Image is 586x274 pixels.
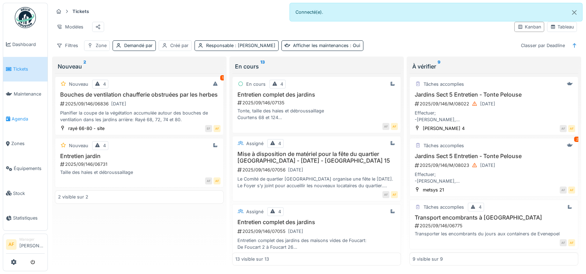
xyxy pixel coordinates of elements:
div: Nouveau [69,142,88,149]
div: 2025/09/146/07135 [237,99,398,106]
div: 2025/09/146/06775 [414,222,575,229]
li: [PERSON_NAME] [19,237,45,252]
div: [DATE] [480,162,495,169]
div: 2025/09/146/07056 [237,165,398,174]
div: 2025/09/146/M/08023 [414,161,575,170]
div: AF [560,125,567,132]
div: Manager [19,237,45,242]
div: AF [568,187,575,194]
div: En cours [235,62,398,71]
div: 4 [278,140,281,147]
div: Tableau [550,24,574,30]
div: Assigné [246,208,263,215]
div: Créé par [170,42,189,49]
div: AF [560,239,567,246]
a: Agenda [3,106,47,131]
span: Zones [11,140,45,147]
a: Stock [3,181,47,206]
a: Dashboard [3,32,47,57]
div: AF [214,125,221,132]
div: À vérifier [412,62,575,71]
h3: Entretien complet des jardins [235,219,398,226]
div: AF [214,177,221,184]
span: Agenda [12,116,45,122]
a: Tickets [3,57,47,82]
div: EF [205,125,212,132]
div: 2025/09/146/M/08022 [414,99,575,108]
button: Close [566,3,582,22]
span: : [PERSON_NAME] [234,43,275,48]
div: Connecté(e). [289,3,582,21]
div: Kanban [517,24,541,30]
div: 2025/09/146/07055 [237,227,398,236]
sup: 9 [438,62,440,71]
div: Afficher les maintenances [293,42,360,49]
span: Statistiques [13,215,45,221]
div: Entretien complet des jardins des maisons vides de Foucart: De Foucart 2 à Foucart 26 De Foucart ... [235,237,398,250]
a: Statistiques [3,206,47,231]
sup: 2 [83,62,86,71]
div: Nouveau [58,62,221,71]
div: AF [568,239,575,246]
div: Tâches accomplies [423,142,464,149]
div: 4 [103,81,106,87]
div: Effectuer; -[PERSON_NAME], - ELAGAGE LEGER, - DEBROUSSAILLAGE, -SOUFFLER LES PAPIERS PLUS CANNETT... [413,110,575,123]
div: AF [568,125,575,132]
div: [DATE] [288,167,303,173]
a: Équipements [3,156,47,181]
img: Badge_color-CXgf-gQk.svg [15,7,36,28]
div: 2 [574,137,580,142]
sup: 13 [260,62,265,71]
div: AF [382,191,389,198]
h3: Transport encombrants à [GEOGRAPHIC_DATA] [413,214,575,221]
div: Zone [96,42,107,49]
h3: Jardins Sect 5 Entretien - Tonte Pelouse [413,91,575,98]
div: Transporter les encombrants du jours aux containers de Evenepoel [413,230,575,237]
div: Tonte, taille des haies et débroussaillage Courtens 68 et 124 Leopold III23 [235,107,398,121]
h3: Entretien complet des jardins [235,91,398,98]
div: 2 visible sur 2 [58,194,88,200]
strong: Tickets [70,8,92,15]
div: metsys 21 [423,187,444,193]
a: Zones [3,131,47,156]
div: 9 visible sur 9 [413,256,443,262]
div: Le Comité de quartier [GEOGRAPHIC_DATA] organise une fête le [DATE]. Le Foyer s’y joint pour accu... [235,176,398,189]
div: 2025/09/146/06836 [59,99,221,108]
div: Assigné [246,140,263,147]
div: 4 [479,204,482,210]
div: Nouveau [69,81,88,87]
div: rayé 66-80 - site [68,125,104,132]
div: [DATE] [111,100,126,107]
div: 2025/09/146/06731 [59,161,221,168]
h3: Entretien jardin [58,153,221,159]
h3: Bouches de ventilation chaufferie obstruées par les herbes [58,91,221,98]
div: 4 [278,208,281,215]
div: Planifier la coupe de la végétation accumulée autour des bouches de ventilation dans les jardins ... [58,110,221,123]
div: Taille des haies et débroussaillage [58,169,221,176]
div: Effectuer; -[PERSON_NAME], - ELAGAGE LEGER, - DEBROUSSAILLAGE, -SOUFFLER LES PAPIERS PLUS CANNETT... [413,171,575,184]
div: 1 [220,75,225,80]
div: AF [382,123,389,130]
div: Tâches accomplies [423,81,464,87]
div: Demandé par [124,42,153,49]
span: Stock [13,190,45,197]
div: AF [205,177,212,184]
span: Équipements [14,165,45,172]
div: 4 [103,142,106,149]
div: Responsable [206,42,275,49]
div: [DATE] [288,228,303,235]
h3: Mise à disposition de matériel pour la fête du quartier [GEOGRAPHIC_DATA] - [DATE] - [GEOGRAPHIC_... [235,151,398,164]
div: AF [391,191,398,198]
div: Classer par Deadline [517,40,568,51]
div: [DATE] [480,100,495,107]
h3: Jardins Sect 5 Entretien - Tonte Pelouse [413,153,575,159]
div: En cours [246,81,266,87]
span: : Oui [349,43,360,48]
div: 13 visible sur 13 [235,256,269,262]
div: Modèles [53,22,87,32]
li: AF [6,239,17,250]
span: Maintenance [14,91,45,97]
div: 4 [280,81,283,87]
div: Tâches accomplies [423,204,464,210]
span: Tickets [13,66,45,72]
